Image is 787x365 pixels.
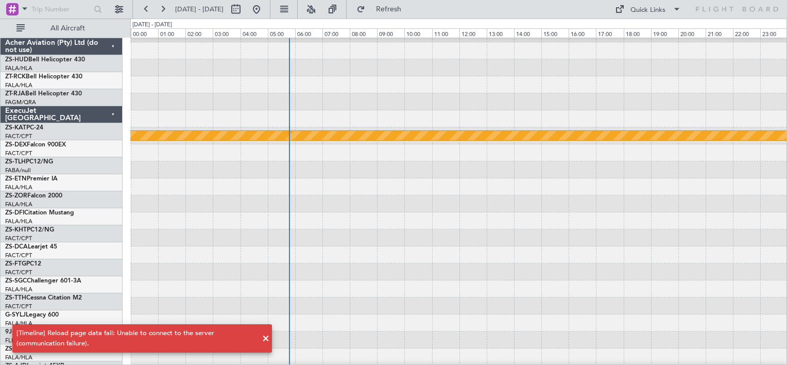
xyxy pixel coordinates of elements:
[5,278,27,284] span: ZS-SGC
[459,28,487,38] div: 12:00
[5,81,32,89] a: FALA/HLA
[487,28,514,38] div: 13:00
[5,244,57,250] a: ZS-DCALearjet 45
[16,328,256,349] div: [Timeline] Reload page data fail: Unable to connect to the server (communication failure).
[5,235,32,242] a: FACT/CPT
[175,5,224,14] span: [DATE] - [DATE]
[5,261,26,267] span: ZS-FTG
[5,261,41,267] a: ZS-FTGPC12
[213,28,240,38] div: 03:00
[5,286,32,293] a: FALA/HLA
[733,28,760,38] div: 22:00
[5,201,32,208] a: FALA/HLA
[185,28,213,38] div: 02:00
[5,74,26,80] span: ZT-RCK
[630,5,665,15] div: Quick Links
[5,184,32,191] a: FALA/HLA
[268,28,295,38] div: 05:00
[158,28,185,38] div: 01:00
[610,1,686,18] button: Quick Links
[5,57,28,63] span: ZS-HUD
[569,28,596,38] div: 16:00
[5,295,26,301] span: ZS-TTH
[5,150,32,157] a: FACT/CPT
[5,125,26,131] span: ZS-KAT
[5,210,24,216] span: ZS-DFI
[322,28,350,38] div: 07:00
[5,252,32,259] a: FACT/CPT
[5,210,74,216] a: ZS-DFICitation Mustang
[678,28,706,38] div: 20:00
[624,28,651,38] div: 18:00
[5,142,27,148] span: ZS-DEX
[5,244,28,250] span: ZS-DCA
[432,28,459,38] div: 11:00
[5,227,54,233] a: ZS-KHTPC12/NG
[5,132,32,140] a: FACT/CPT
[132,21,172,29] div: [DATE] - [DATE]
[541,28,569,38] div: 15:00
[5,193,62,199] a: ZS-ZORFalcon 2000
[5,227,27,233] span: ZS-KHT
[295,28,322,38] div: 06:00
[5,64,32,72] a: FALA/HLA
[5,74,82,80] a: ZT-RCKBell Helicopter 430
[352,1,414,18] button: Refresh
[5,159,26,165] span: ZS-TLH
[367,6,410,13] span: Refresh
[5,125,43,131] a: ZS-KATPC-24
[5,269,32,276] a: FACT/CPT
[5,167,31,174] a: FABA/null
[5,303,32,310] a: FACT/CPT
[131,28,158,38] div: 00:00
[706,28,733,38] div: 21:00
[241,28,268,38] div: 04:00
[514,28,541,38] div: 14:00
[31,2,91,17] input: Trip Number
[27,25,109,32] span: All Aircraft
[377,28,404,38] div: 09:00
[5,57,85,63] a: ZS-HUDBell Helicopter 430
[5,91,25,97] span: ZT-RJA
[5,98,36,106] a: FAGM/QRA
[5,176,27,182] span: ZS-ETN
[5,91,82,97] a: ZT-RJABell Helicopter 430
[596,28,623,38] div: 17:00
[404,28,432,38] div: 10:00
[11,20,112,37] button: All Aircraft
[5,218,32,225] a: FALA/HLA
[5,278,81,284] a: ZS-SGCChallenger 601-3A
[651,28,678,38] div: 19:00
[5,142,66,148] a: ZS-DEXFalcon 900EX
[5,176,58,182] a: ZS-ETNPremier IA
[350,28,377,38] div: 08:00
[5,159,53,165] a: ZS-TLHPC12/NG
[5,295,82,301] a: ZS-TTHCessna Citation M2
[5,193,27,199] span: ZS-ZOR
